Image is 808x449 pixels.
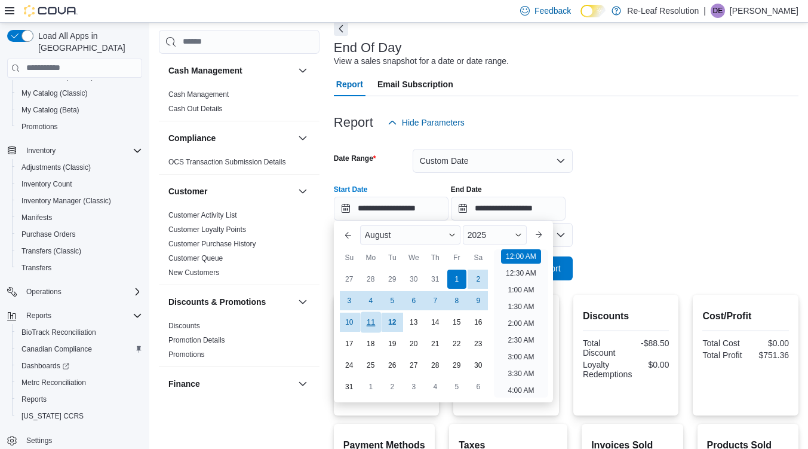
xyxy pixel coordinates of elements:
[168,90,229,99] span: Cash Management
[703,4,706,18] p: |
[447,334,466,353] div: day-22
[17,177,142,191] span: Inventory Count
[168,185,293,197] button: Customer
[334,22,348,36] button: Next
[12,374,147,391] button: Metrc Reconciliation
[426,334,445,353] div: day-21
[404,356,423,375] div: day-27
[334,55,509,68] div: View a sales snapshot for a date or date range.
[159,319,319,366] div: Discounts & Promotions
[168,296,266,308] h3: Discounts & Promotions
[17,244,142,258] span: Transfers (Classic)
[168,157,286,167] span: OCS Transaction Submission Details
[159,208,319,285] div: Customer
[17,325,101,340] a: BioTrack Reconciliation
[426,270,445,289] div: day-31
[21,179,72,189] span: Inventory Count
[168,335,225,345] span: Promotion Details
[26,311,51,320] span: Reports
[334,197,448,221] input: Press the down key to enter a popover containing a calendar. Press the escape key to close the po...
[469,291,488,310] div: day-9
[383,248,402,267] div: Tu
[426,356,445,375] div: day-28
[21,309,142,323] span: Reports
[168,253,223,263] span: Customer Queue
[17,227,81,242] a: Purchase Orders
[12,176,147,193] button: Inventory Count
[748,350,789,360] div: $751.36
[168,104,223,114] span: Cash Out Details
[503,350,539,364] li: 3:00 AM
[2,283,147,300] button: Operations
[402,117,465,129] span: Hide Parameters
[404,334,423,353] div: day-20
[21,105,79,115] span: My Catalog (Beta)
[17,359,142,373] span: Dashboards
[404,313,423,332] div: day-13
[334,41,402,55] h3: End Of Day
[404,291,423,310] div: day-6
[360,311,381,332] div: day-11
[529,225,548,245] button: Next month
[334,154,376,163] label: Date Range
[17,210,142,225] span: Manifests
[17,392,142,407] span: Reports
[21,309,56,323] button: Reports
[168,336,225,344] a: Promotion Details
[12,193,147,209] button: Inventory Manager (Classic)
[17,325,142,340] span: BioTrack Reconciliation
[339,225,358,245] button: Previous Month
[12,259,147,276] button: Transfers
[447,356,466,375] div: day-29
[33,30,142,54] span: Load All Apps in [GEOGRAPHIC_DATA]
[12,391,147,408] button: Reports
[503,366,539,381] li: 3:30 AM
[580,5,606,17] input: Dark Mode
[501,249,541,264] li: 12:00 AM
[21,395,47,404] span: Reports
[26,146,56,155] span: Inventory
[12,324,147,341] button: BioTrack Reconciliation
[159,87,319,121] div: Cash Management
[702,338,743,348] div: Total Cost
[494,249,548,398] ul: Time
[447,270,466,289] div: day-1
[383,111,469,135] button: Hide Parameters
[12,159,147,176] button: Adjustments (Classic)
[17,86,93,100] a: My Catalog (Classic)
[361,356,380,375] div: day-25
[17,409,142,423] span: Washington CCRS
[404,270,423,289] div: day-30
[426,291,445,310] div: day-7
[469,248,488,267] div: Sa
[583,338,623,358] div: Total Discount
[17,409,88,423] a: [US_STATE] CCRS
[21,263,51,273] span: Transfers
[2,432,147,449] button: Settings
[361,270,380,289] div: day-28
[503,283,539,297] li: 1:00 AM
[447,313,466,332] div: day-15
[702,309,789,323] h2: Cost/Profit
[628,338,669,348] div: -$88.50
[383,377,402,396] div: day-2
[17,375,91,390] a: Metrc Reconciliation
[168,378,200,390] h3: Finance
[17,375,142,390] span: Metrc Reconciliation
[17,261,142,275] span: Transfers
[26,287,62,297] span: Operations
[17,244,86,258] a: Transfers (Classic)
[583,360,632,379] div: Loyalty Redemptions
[168,211,237,219] a: Customer Activity List
[168,210,237,220] span: Customer Activity List
[334,185,368,194] label: Start Date
[168,158,286,166] a: OCS Transaction Submission Details
[168,225,246,234] span: Customer Loyalty Points
[748,338,789,348] div: $0.00
[21,378,86,387] span: Metrc Reconciliation
[340,334,359,353] div: day-17
[168,132,216,144] h3: Compliance
[336,72,363,96] span: Report
[168,268,219,277] a: New Customers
